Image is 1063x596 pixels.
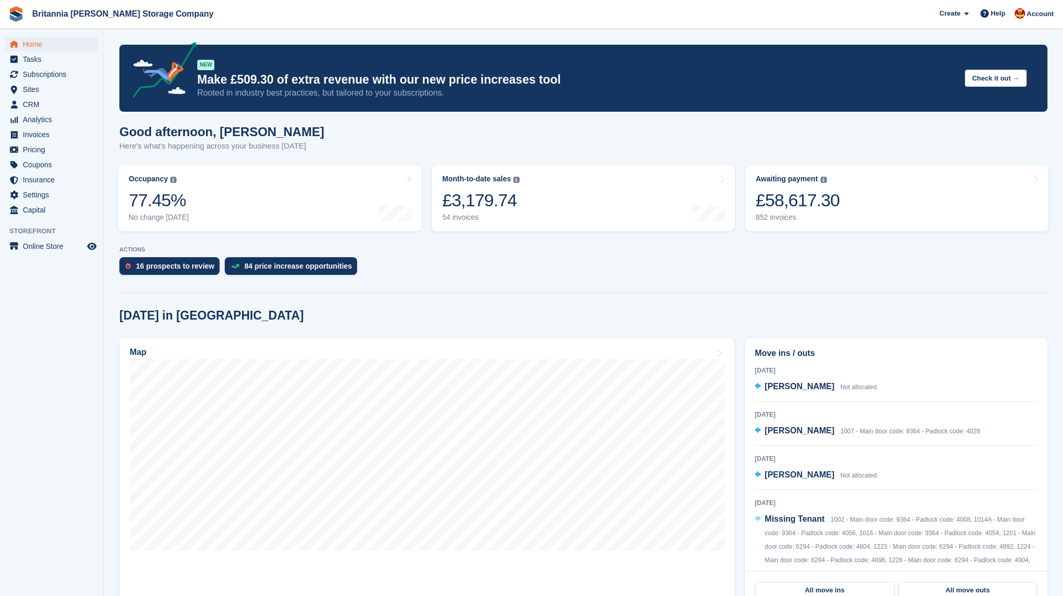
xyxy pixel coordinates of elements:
span: Insurance [23,173,85,187]
h1: Good afternoon, [PERSON_NAME] [119,125,324,139]
div: Occupancy [129,175,168,183]
img: Einar Agustsson [1015,8,1025,19]
p: ACTIONS [119,246,1047,253]
img: icon-info-grey-7440780725fd019a000dd9b08b2336e03edf1995a4989e88bcd33f0948082b44.svg [821,177,827,183]
h2: Map [130,348,146,357]
span: Invoices [23,127,85,142]
div: 852 invoices [756,213,840,222]
span: Tasks [23,52,85,67]
img: price_increase_opportunities-93ffe204e8149a01c8c9dc8f82e8f89637d9d84a8eef4429ea346261dce0b2c0.svg [231,264,239,269]
a: menu [5,239,98,254]
a: Britannia [PERSON_NAME] Storage Company [28,5,217,22]
a: menu [5,82,98,97]
div: [DATE] [755,410,1038,419]
div: Awaiting payment [756,175,818,183]
a: menu [5,142,98,157]
h2: [DATE] in [GEOGRAPHIC_DATA] [119,309,304,323]
div: [DATE] [755,498,1038,508]
span: Sites [23,82,85,97]
a: menu [5,203,98,217]
a: [PERSON_NAME] Not allocated [755,380,877,394]
span: Not allocated [840,383,877,391]
span: Home [23,37,85,51]
div: 54 invoices [442,213,520,222]
a: menu [5,157,98,172]
img: price-adjustments-announcement-icon-8257ccfd72463d97f412b2fc003d46551f7dbcb40ab6d574587a9cd5c0d94... [124,42,197,101]
a: [PERSON_NAME] 1007 - Main door code: 9364 - Padlock code: 4028 [755,425,980,438]
div: 16 prospects to review [136,262,214,270]
a: 16 prospects to review [119,257,225,280]
div: £58,617.30 [756,190,840,211]
span: Missing Tenant [765,514,824,523]
a: Missing Tenant 1002 - Main door code: 9364 - Padlock code: 4008, 1014A - Main door code: 9364 - P... [755,513,1038,594]
div: NEW [197,60,214,70]
div: 77.45% [129,190,189,211]
a: menu [5,37,98,51]
a: Month-to-date sales £3,179.74 54 invoices [432,165,735,231]
button: Check it out → [965,70,1027,87]
span: 1007 - Main door code: 9364 - Padlock code: 4028 [840,428,980,435]
span: Account [1027,9,1054,19]
img: icon-info-grey-7440780725fd019a000dd9b08b2336e03edf1995a4989e88bcd33f0948082b44.svg [513,177,520,183]
span: Analytics [23,112,85,127]
span: Create [939,8,960,19]
h2: Move ins / outs [755,347,1038,360]
div: 84 price increase opportunities [244,262,352,270]
span: [PERSON_NAME] [765,426,834,435]
a: [PERSON_NAME] Not allocated [755,469,877,482]
span: [PERSON_NAME] [765,470,834,479]
span: [PERSON_NAME] [765,382,834,391]
div: No change [DATE] [129,213,189,222]
span: CRM [23,97,85,112]
span: Capital [23,203,85,217]
a: menu [5,52,98,67]
a: menu [5,173,98,187]
a: menu [5,67,98,82]
a: menu [5,188,98,202]
span: Storefront [9,226,103,236]
img: stora-icon-8386f47178a22dfd0bd8f6a31ec36ba5ce8667c1dd55bd0f319d3a0aa187defe.svg [8,6,24,22]
span: Help [991,8,1005,19]
p: Here's what's happening across your business [DATE] [119,140,324,152]
div: [DATE] [755,454,1038,463]
span: Not allocated [840,472,877,479]
a: menu [5,112,98,127]
p: Make £509.30 of extra revenue with our new price increases tool [197,72,957,87]
a: Preview store [86,240,98,253]
a: 84 price increase opportunities [225,257,362,280]
a: menu [5,97,98,112]
div: Month-to-date sales [442,175,511,183]
img: prospect-51fa495bee0391a8d652442698ab0144808aea92771e9ea1ae160a38d050c398.svg [126,263,131,269]
span: 1002 - Main door code: 9364 - Padlock code: 4008, 1014A - Main door code: 9364 - Padlock code: 40... [765,516,1035,591]
span: Subscriptions [23,67,85,82]
span: Coupons [23,157,85,172]
p: Rooted in industry best practices, but tailored to your subscriptions. [197,87,957,99]
img: icon-info-grey-7440780725fd019a000dd9b08b2336e03edf1995a4989e88bcd33f0948082b44.svg [170,177,176,183]
span: Settings [23,188,85,202]
a: menu [5,127,98,142]
div: [DATE] [755,366,1038,375]
span: Online Store [23,239,85,254]
a: Awaiting payment £58,617.30 852 invoices [745,165,1048,231]
span: Pricing [23,142,85,157]
div: £3,179.74 [442,190,520,211]
a: Occupancy 77.45% No change [DATE] [118,165,421,231]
